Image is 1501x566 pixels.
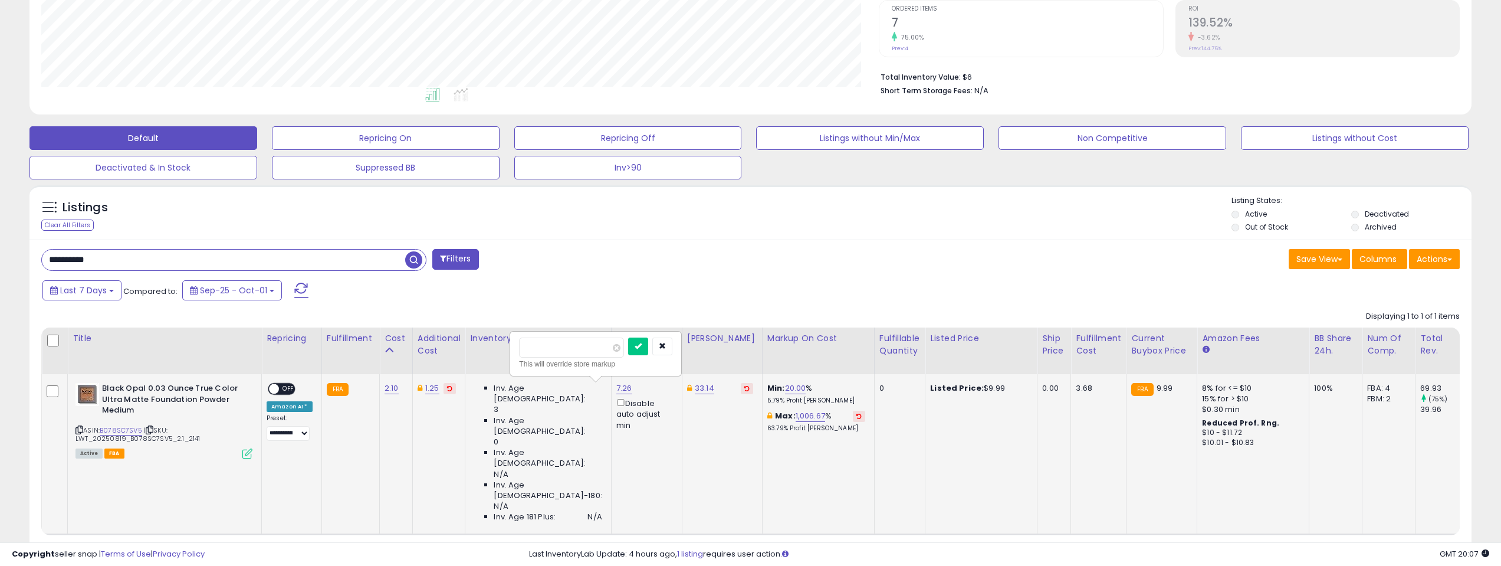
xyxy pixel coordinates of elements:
button: Deactivated & In Stock [29,156,257,179]
small: FBA [327,383,349,396]
div: Fulfillable Quantity [879,332,920,357]
div: % [767,411,865,433]
div: Additional Cost [418,332,461,357]
button: Filters [432,249,478,270]
h2: 7 [892,16,1162,32]
span: Sep-25 - Oct-01 [200,284,267,296]
div: FBM: 2 [1367,394,1406,404]
span: N/A [494,469,508,480]
a: Terms of Use [101,548,151,560]
a: 1,006.67 [796,410,825,422]
span: Last 7 Days [60,284,107,296]
div: Repricing [267,332,317,345]
div: Markup on Cost [767,332,869,345]
div: Cost [385,332,408,345]
button: Sep-25 - Oct-01 [182,280,282,300]
p: 63.79% Profit [PERSON_NAME] [767,424,865,433]
span: OFF [279,384,298,394]
span: Inv. Age [DEMOGRAPHIC_DATA]: [494,447,602,469]
p: 5.79% Profit [PERSON_NAME] [767,397,865,405]
h2: 139.52% [1188,16,1459,32]
div: ASIN: [75,383,252,457]
div: 15% for > $10 [1202,394,1300,404]
div: $10.01 - $10.83 [1202,438,1300,448]
a: Privacy Policy [153,548,205,560]
label: Archived [1365,222,1397,232]
a: 2.10 [385,382,399,394]
h5: Listings [63,199,108,216]
a: 7.26 [616,382,632,394]
a: 20.00 [785,382,806,394]
label: Deactivated [1365,209,1409,219]
span: N/A [974,85,988,96]
div: seller snap | | [12,549,205,560]
div: % [767,383,865,405]
li: $6 [881,69,1451,83]
div: 8% for <= $10 [1202,383,1300,394]
a: 33.14 [695,382,714,394]
div: 39.96 [1420,404,1468,415]
small: FBA [1131,383,1153,396]
span: | SKU: LWT_20250819_B078SC7SV5_2.1_2141 [75,426,200,443]
button: Save View [1289,249,1350,269]
div: Ship Price [1042,332,1066,357]
div: Fulfillment [327,332,375,345]
button: Listings without Cost [1241,126,1469,150]
span: N/A [494,501,508,512]
b: Reduced Prof. Rng. [1202,418,1279,428]
span: 9.99 [1157,382,1173,394]
span: ROI [1188,6,1459,12]
span: Ordered Items [892,6,1162,12]
div: 0.00 [1042,383,1062,394]
div: Fulfillment Cost [1076,332,1121,357]
div: This will override store markup [519,358,672,370]
img: 31rhYJ0Ez-L._SL40_.jpg [75,383,99,406]
p: Listing States: [1231,195,1472,207]
small: Amazon Fees. [1202,345,1209,355]
span: Inv. Age 181 Plus: [494,512,556,522]
b: Max: [775,410,796,421]
div: Inventory Age [470,332,606,345]
button: Listings without Min/Max [756,126,984,150]
button: Inv>90 [514,156,742,179]
div: [PERSON_NAME] [687,332,757,345]
div: 100% [1314,383,1353,394]
div: FBA: 4 [1367,383,1406,394]
div: Amazon Fees [1202,332,1304,345]
b: Total Inventory Value: [881,72,961,82]
span: FBA [104,449,124,459]
button: Columns [1352,249,1407,269]
small: Prev: 4 [892,45,908,52]
div: 69.93 [1420,383,1468,394]
button: Suppressed BB [272,156,500,179]
span: Inv. Age [DEMOGRAPHIC_DATA]-180: [494,480,602,501]
div: Total Rev. [1420,332,1463,357]
label: Out of Stock [1245,222,1288,232]
span: 0 [494,437,498,447]
button: Last 7 Days [42,280,121,300]
button: Non Competitive [999,126,1226,150]
span: All listings currently available for purchase on Amazon [75,449,103,459]
button: Default [29,126,257,150]
span: Inv. Age [DEMOGRAPHIC_DATA]: [494,415,602,437]
span: Columns [1359,253,1397,265]
div: 0 [879,383,916,394]
div: Current Buybox Price [1131,332,1192,357]
div: Listed Price [930,332,1032,345]
span: Compared to: [123,286,178,297]
a: B078SC7SV5 [100,426,142,436]
div: $0.30 min [1202,404,1300,415]
div: Num of Comp. [1367,332,1410,357]
div: Disable auto adjust min [616,397,673,431]
div: Displaying 1 to 1 of 1 items [1366,311,1460,322]
div: $9.99 [930,383,1028,394]
button: Actions [1409,249,1460,269]
div: Amazon AI * [267,401,313,412]
div: 3.68 [1076,383,1117,394]
span: N/A [587,512,602,522]
div: Clear All Filters [41,220,94,231]
strong: Copyright [12,548,55,560]
a: 1 listing [677,548,703,560]
button: Repricing Off [514,126,742,150]
span: 2025-10-9 20:07 GMT [1440,548,1489,560]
